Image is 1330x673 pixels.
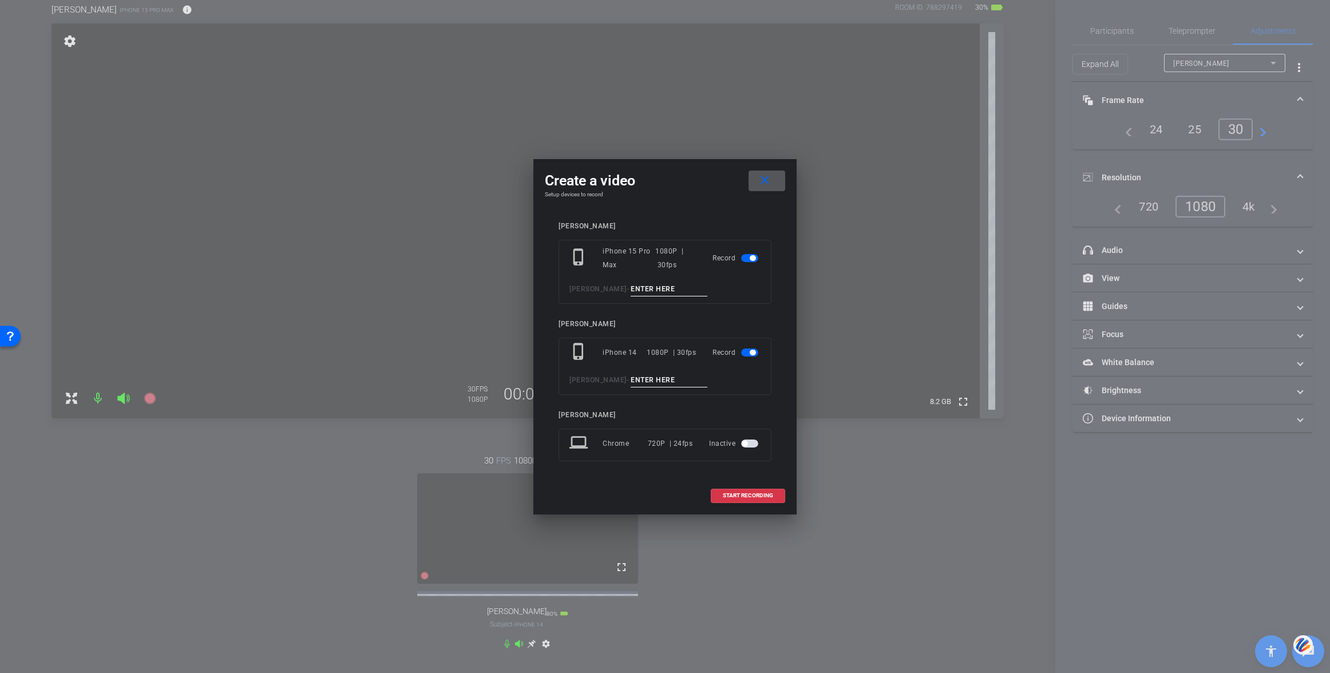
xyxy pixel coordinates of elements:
[559,222,771,231] div: [PERSON_NAME]
[631,282,707,296] input: ENTER HERE
[758,173,772,188] mat-icon: close
[569,433,590,454] mat-icon: laptop
[655,244,696,272] div: 1080P | 30fps
[569,285,627,293] span: [PERSON_NAME]
[569,342,590,363] mat-icon: phone_iphone
[559,320,771,328] div: [PERSON_NAME]
[545,171,785,191] div: Create a video
[603,244,655,272] div: iPhone 15 Pro Max
[648,433,693,454] div: 720P | 24fps
[545,191,785,198] h4: Setup devices to record
[709,433,761,454] div: Inactive
[627,376,630,384] span: -
[569,376,627,384] span: [PERSON_NAME]
[631,373,707,387] input: ENTER HERE
[723,493,773,498] span: START RECORDING
[559,411,771,419] div: [PERSON_NAME]
[712,342,761,363] div: Record
[1293,635,1313,656] img: svg+xml;base64,PHN2ZyB3aWR0aD0iNDQiIGhlaWdodD0iNDQiIHZpZXdCb3g9IjAgMCA0NCA0NCIgZmlsbD0ibm9uZSIgeG...
[627,285,630,293] span: -
[569,248,590,268] mat-icon: phone_iphone
[603,342,647,363] div: iPhone 14
[647,342,696,363] div: 1080P | 30fps
[603,433,648,454] div: Chrome
[711,489,785,503] button: START RECORDING
[712,244,761,272] div: Record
